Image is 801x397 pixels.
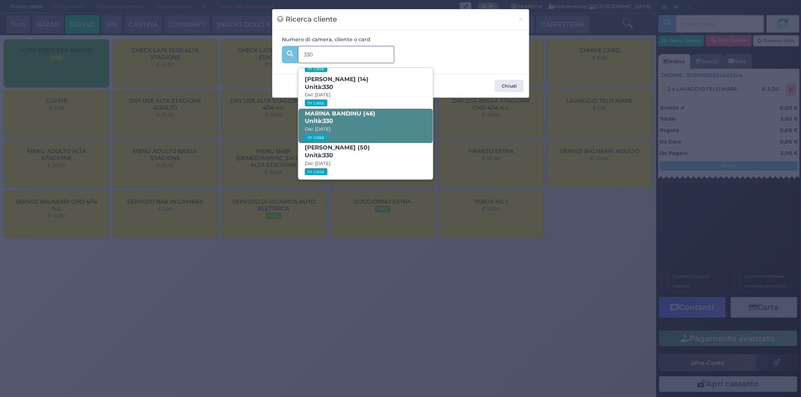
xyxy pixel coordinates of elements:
b: MARINA BANDINU (46) [305,110,375,125]
label: Numero di camera, cliente o card [282,36,370,44]
small: In casa [305,65,327,72]
button: Chiudi [495,80,524,93]
input: Es. 'Mario Rossi', '220' o '108123234234' [298,46,394,63]
small: Dal: [DATE] [305,126,330,132]
small: Dal: [DATE] [305,92,330,98]
span: Unità: [305,152,333,160]
strong: 330 [323,152,333,159]
strong: 330 [323,117,333,124]
small: In casa [305,99,327,106]
h3: Ricerca cliente [277,14,337,25]
small: In casa [305,134,327,141]
small: In casa [305,168,327,175]
small: Dal: [DATE] [305,160,330,166]
strong: 330 [323,83,333,90]
button: Chiudi [513,9,529,30]
b: [PERSON_NAME] (50) [305,144,370,159]
span: Unità: [305,117,333,125]
b: [PERSON_NAME] (14) [305,76,369,90]
span: × [518,14,524,24]
span: Unità: [305,83,333,91]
